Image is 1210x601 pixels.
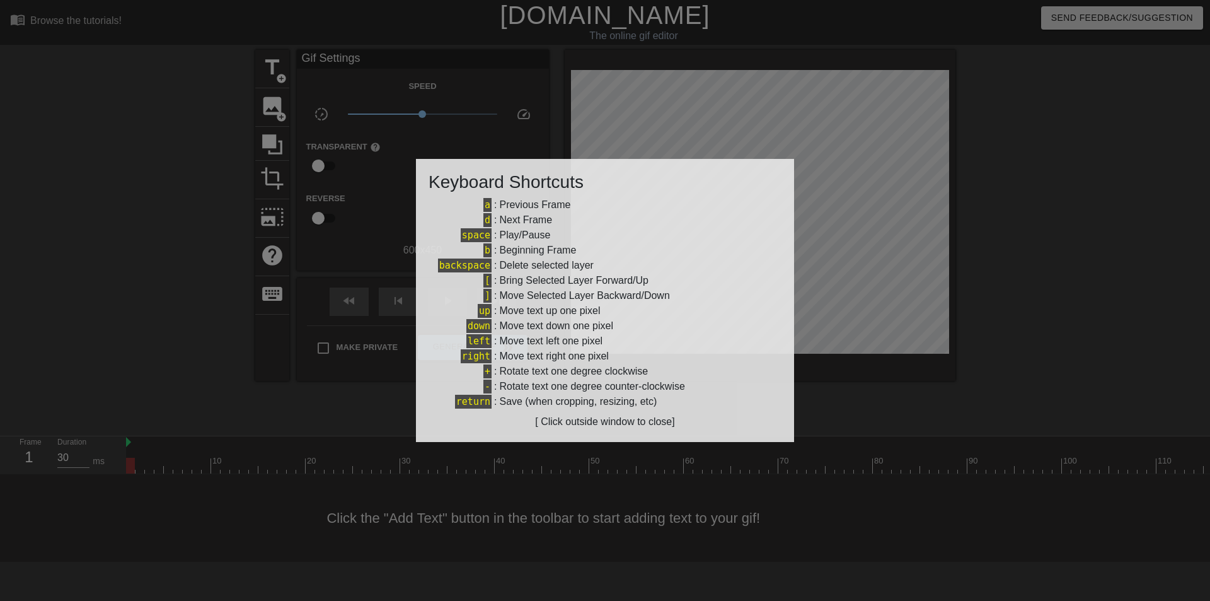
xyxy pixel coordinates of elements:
[499,213,552,228] div: Next Frame
[499,228,550,243] div: Play/Pause
[455,395,492,409] span: return
[499,303,600,318] div: Move text up one pixel
[429,303,781,318] div: :
[499,364,648,379] div: Rotate text one degree clockwise
[499,318,613,334] div: Move text down one pixel
[438,259,492,272] span: backspace
[429,379,781,394] div: :
[499,243,576,258] div: Beginning Frame
[466,319,492,333] span: down
[483,198,492,212] span: a
[429,364,781,379] div: :
[483,365,492,378] span: +
[429,288,781,303] div: :
[461,228,492,242] span: space
[483,380,492,394] span: -
[483,213,492,227] span: d
[429,273,781,288] div: :
[429,394,781,409] div: :
[499,288,669,303] div: Move Selected Layer Backward/Down
[429,172,781,193] h3: Keyboard Shortcuts
[483,274,492,288] span: [
[429,228,781,243] div: :
[499,273,648,288] div: Bring Selected Layer Forward/Up
[499,394,657,409] div: Save (when cropping, resizing, etc)
[499,379,684,394] div: Rotate text one degree counter-clockwise
[483,289,492,303] span: ]
[466,334,492,348] span: left
[429,213,781,228] div: :
[461,349,492,363] span: right
[499,334,602,349] div: Move text left one pixel
[429,318,781,334] div: :
[478,304,492,318] span: up
[429,414,781,429] div: [ Click outside window to close]
[499,258,593,273] div: Delete selected layer
[429,334,781,349] div: :
[429,243,781,258] div: :
[483,243,492,257] span: b
[499,349,608,364] div: Move text right one pixel
[429,258,781,273] div: :
[499,197,570,213] div: Previous Frame
[429,197,781,213] div: :
[429,349,781,364] div: :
